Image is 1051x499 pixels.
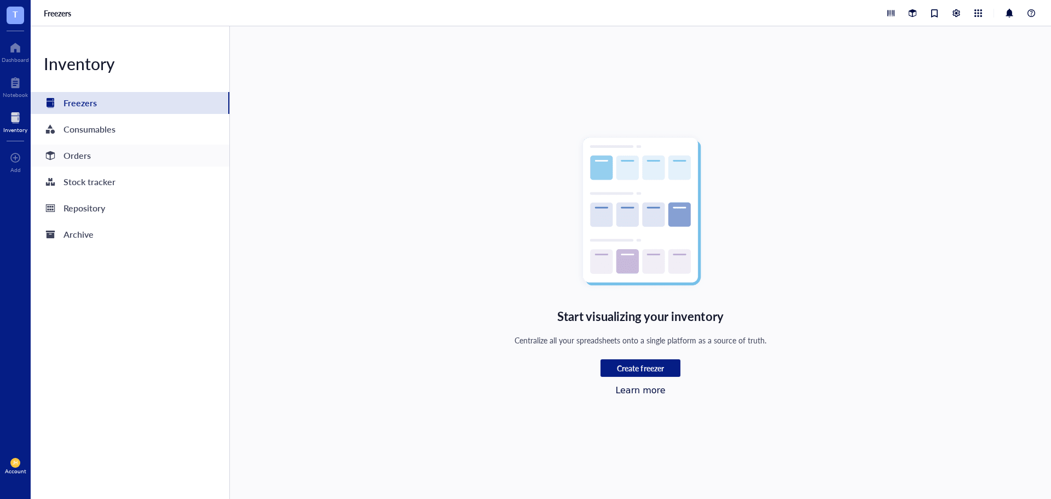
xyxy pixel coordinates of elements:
a: Repository [31,197,229,219]
span: T [13,7,18,21]
img: Empty state [573,129,708,294]
span: Create freezer [617,363,663,373]
a: Dashboard [2,39,29,63]
div: Inventory [31,53,229,74]
div: Repository [63,200,105,216]
div: Add [10,167,21,173]
button: Create freezer [600,359,680,377]
div: Archive [63,227,94,242]
div: Account [5,468,26,474]
div: Notebook [3,91,28,98]
div: Centralize all your spreadsheets onto a single platform as a source of truth. [515,334,767,346]
a: Freezers [31,92,229,114]
a: Freezers [44,8,73,18]
a: Orders [31,145,229,167]
div: Inventory [3,127,27,133]
a: Learn more [615,385,665,395]
a: Stock tracker [31,171,229,193]
div: Freezers [63,95,97,111]
a: Archive [31,223,229,245]
a: Consumables [31,118,229,140]
div: Consumables [63,122,116,137]
div: Dashboard [2,56,29,63]
a: Notebook [3,74,28,98]
a: Inventory [3,109,27,133]
span: JH [13,460,18,466]
div: Start visualizing your inventory [557,307,723,325]
div: Orders [63,148,91,163]
div: Stock tracker [63,174,116,190]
